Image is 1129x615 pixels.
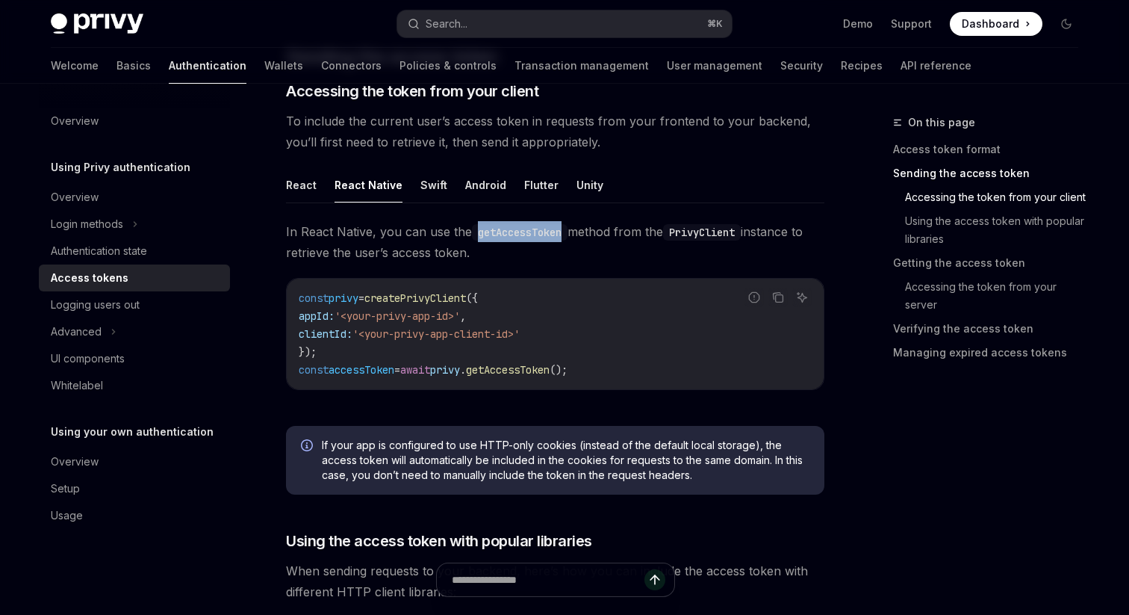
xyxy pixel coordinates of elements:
div: UI components [51,350,125,368]
span: privy [430,363,460,377]
div: Logging users out [51,296,140,314]
span: = [358,291,364,305]
a: Authentication [169,48,246,84]
a: Verifying the access token [893,317,1090,341]
button: React [286,167,317,203]
a: Access tokens [39,265,230,291]
span: On this page [908,114,975,132]
button: Unity [576,167,603,203]
a: Accessing the token from your server [893,275,1090,317]
button: Search...⌘K [397,10,732,37]
a: Security [780,48,823,84]
a: Logging users out [39,291,230,318]
div: Access tokens [51,269,128,287]
a: Demo [843,16,873,31]
span: '<your-privy-app-id>' [335,309,460,323]
span: privy [329,291,358,305]
span: ({ [466,291,478,305]
a: Dashboard [950,12,1042,36]
div: Search... [426,15,467,33]
a: Accessing the token from your client [893,185,1090,209]
span: Accessing the token from your client [286,81,538,102]
code: getAccessToken [472,224,567,241]
a: Whitelabel [39,372,230,399]
span: await [400,363,430,377]
a: Welcome [51,48,99,84]
code: PrivyClient [663,224,741,241]
a: Setup [39,475,230,502]
span: = [394,363,400,377]
span: If your app is configured to use HTTP-only cookies (instead of the default local storage), the ac... [322,438,809,483]
a: User management [667,48,762,84]
span: appId: [299,309,335,323]
a: Support [891,16,932,31]
button: Send message [644,569,665,590]
a: Usage [39,502,230,529]
a: Managing expired access tokens [893,341,1090,365]
button: Ask AI [792,288,812,307]
a: Overview [39,108,230,135]
a: Policies & controls [399,48,497,84]
div: Usage [51,507,83,525]
span: }); [299,345,317,359]
span: (); [550,363,567,377]
span: To include the current user’s access token in requests from your frontend to your backend, you’ll... [286,111,824,152]
a: Getting the access token [893,251,1090,275]
span: createPrivyClient [364,291,466,305]
button: Copy the contents from the code block [768,288,788,307]
a: Overview [39,184,230,211]
div: Login methods [51,215,123,233]
a: Wallets [264,48,303,84]
span: '<your-privy-app-client-id>' [352,327,520,341]
button: Report incorrect code [744,288,764,307]
a: API reference [901,48,971,84]
span: . [460,363,466,377]
button: Login methods [39,211,230,238]
div: Overview [51,453,99,471]
a: Overview [39,448,230,475]
div: Authentication state [51,242,147,260]
span: In React Native, you can use the method from the instance to retrieve the user’s access token. [286,221,824,263]
a: Transaction management [514,48,649,84]
img: dark logo [51,13,143,34]
span: const [299,291,329,305]
a: UI components [39,345,230,372]
span: ⌘ K [707,18,723,30]
div: Advanced [51,323,102,341]
a: Access token format [893,137,1090,161]
input: Ask a question... [452,563,644,596]
button: Flutter [524,167,559,203]
div: Setup [51,480,80,498]
h5: Using your own authentication [51,423,214,441]
div: Whitelabel [51,377,103,395]
a: Recipes [841,48,883,84]
a: Connectors [321,48,382,84]
svg: Info [301,439,316,454]
button: Advanced [39,318,230,345]
span: , [460,309,466,323]
a: Using the access token with popular libraries [893,209,1090,251]
span: accessToken [329,363,394,377]
a: Sending the access token [893,161,1090,185]
a: Authentication state [39,238,230,265]
button: Android [465,167,506,203]
div: Overview [51,112,99,130]
div: Overview [51,188,99,206]
span: clientId: [299,327,352,341]
button: React Native [335,167,402,203]
span: Using the access token with popular libraries [286,531,592,551]
a: Basics [116,48,151,84]
button: Toggle dark mode [1054,12,1078,36]
h5: Using Privy authentication [51,158,190,176]
span: getAccessToken [466,363,550,377]
span: const [299,363,329,377]
button: Swift [420,167,447,203]
span: Dashboard [962,16,1019,31]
